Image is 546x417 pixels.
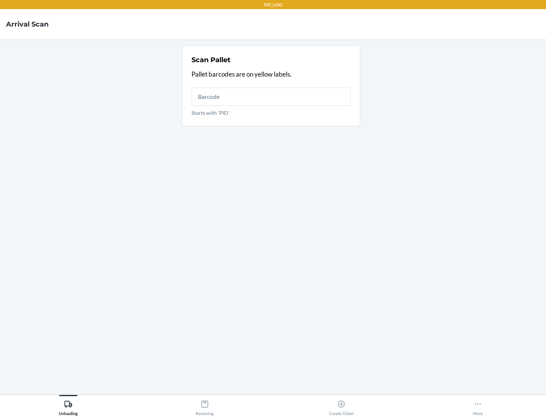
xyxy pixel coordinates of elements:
div: Receiving [196,397,214,416]
button: More [409,395,546,416]
div: More [473,397,483,416]
h4: Arrival Scan [6,19,49,29]
h2: Scan Pallet [191,55,231,65]
div: Create Ticket [329,397,354,416]
p: Starts with 'PID' [191,109,351,117]
p: Pallet barcodes are on yellow labels. [191,69,351,79]
p: TST_LOG [264,2,282,8]
div: Unloading [59,397,78,416]
input: Starts with 'PID' [191,88,351,106]
button: Receiving [136,395,273,416]
button: Create Ticket [273,395,409,416]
